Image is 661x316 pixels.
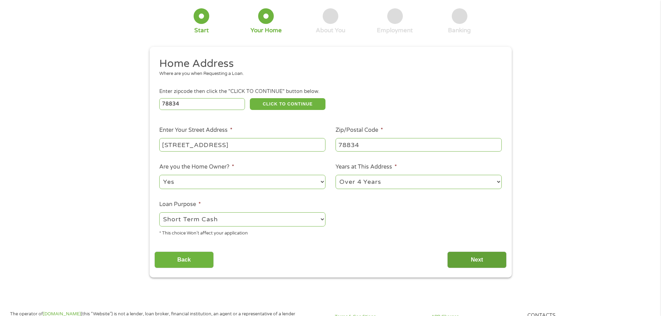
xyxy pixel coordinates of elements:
[159,70,497,77] div: Where are you when Requesting a Loan.
[336,163,397,171] label: Years at This Address
[448,27,471,34] div: Banking
[159,138,325,151] input: 1 Main Street
[316,27,345,34] div: About You
[159,228,325,237] div: * This choice Won’t affect your application
[159,127,232,134] label: Enter Your Street Address
[154,251,214,268] input: Back
[159,57,497,71] h2: Home Address
[251,27,282,34] div: Your Home
[447,251,507,268] input: Next
[336,127,383,134] label: Zip/Postal Code
[159,201,201,208] label: Loan Purpose
[159,163,234,171] label: Are you the Home Owner?
[159,88,501,95] div: Enter zipcode then click the "CLICK TO CONTINUE" button below.
[250,98,325,110] button: CLICK TO CONTINUE
[159,98,245,110] input: Enter Zipcode (e.g 01510)
[194,27,209,34] div: Start
[377,27,413,34] div: Employment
